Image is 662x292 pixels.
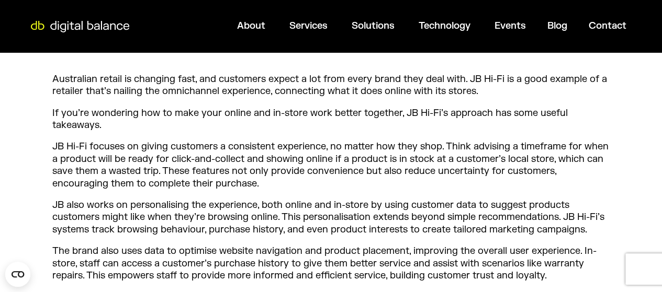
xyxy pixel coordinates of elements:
p: If you’re wondering how to make your online and in-store work better together, JB Hi-Fi’s approac... [52,107,610,132]
a: Events [495,20,526,32]
button: Open CMP widget [5,262,30,287]
a: Contact [589,20,626,32]
nav: Menu [135,16,635,36]
p: JB Hi-Fi focuses on giving customers a consistent experience, no matter how they shop. Think advi... [52,141,610,190]
p: Australian retail is changing fast, and customers expect a lot from every brand they deal with. J... [52,73,610,98]
a: Blog [547,20,567,32]
a: Technology [419,20,470,32]
img: Digital Balance logo [26,21,134,32]
p: The brand also uses data to optimise website navigation and product placement, improving the over... [52,245,610,282]
div: Menu Toggle [135,16,635,36]
a: Services [289,20,328,32]
a: Solutions [352,20,395,32]
p: JB also works on personalising the experience, both online and in-store by using customer data to... [52,199,610,236]
a: About [237,20,265,32]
